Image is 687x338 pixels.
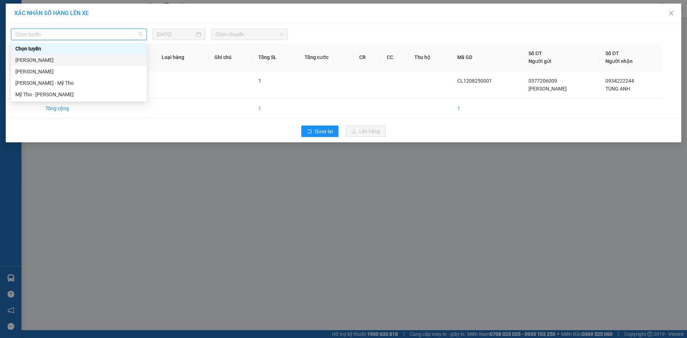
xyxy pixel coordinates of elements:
[6,6,63,22] div: [PERSON_NAME]
[605,50,619,56] span: Số ĐT
[452,44,523,71] th: Mã GD
[11,89,147,100] div: Mỹ Tho - Cao Lãnh
[11,43,147,54] div: Chọn tuyến
[15,29,142,40] span: Chọn tuyến
[528,78,557,84] span: 0377206009
[15,79,142,87] div: [PERSON_NAME] - Mỹ Tho
[215,29,283,40] span: Chọn chuyến
[528,58,551,64] span: Người gửi
[67,45,93,53] span: Chưa thu
[668,10,674,16] span: close
[605,78,634,84] span: 0934222244
[6,31,63,41] div: 0377206009
[381,44,409,71] th: CC
[15,90,142,98] div: Mỹ Tho - [PERSON_NAME]
[11,77,147,89] div: Cao Lãnh - Mỹ Tho
[209,44,253,71] th: Ghi chú
[307,129,312,134] span: rollback
[528,86,567,92] span: [PERSON_NAME]
[6,6,17,14] span: Gửi:
[68,31,141,41] div: 0934222244
[354,44,381,71] th: CR
[605,86,630,92] span: TÙNG ANH
[15,45,142,53] div: Chọn tuyến
[40,99,94,118] td: Tổng cộng
[8,44,40,71] th: STT
[253,44,298,71] th: Tổng SL
[528,50,542,56] span: Số ĐT
[68,22,141,31] div: TÙNG ANH
[14,10,89,16] span: XÁC NHẬN SỐ HÀNG LÊN XE
[11,66,147,77] div: Hồ Chí Minh - Cao Lãnh
[299,44,354,71] th: Tổng cước
[452,99,523,118] td: 1
[68,6,86,14] span: Nhận:
[8,71,40,99] td: 1
[605,58,633,64] span: Người nhận
[346,126,386,137] button: uploadLên hàng
[457,78,492,84] span: CL1208250001
[15,68,142,75] div: [PERSON_NAME]
[253,99,298,118] td: 1
[661,4,681,24] button: Close
[409,44,451,71] th: Thu hộ
[156,44,209,71] th: Loại hàng
[6,22,63,31] div: [PERSON_NAME]
[301,126,338,137] button: rollbackQuay lại
[157,30,195,38] input: 12/08/2025
[15,56,142,64] div: [PERSON_NAME]
[315,127,333,135] span: Quay lại
[68,6,141,22] div: [GEOGRAPHIC_DATA]
[258,78,261,84] span: 1
[11,54,147,66] div: Cao Lãnh - Hồ Chí Minh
